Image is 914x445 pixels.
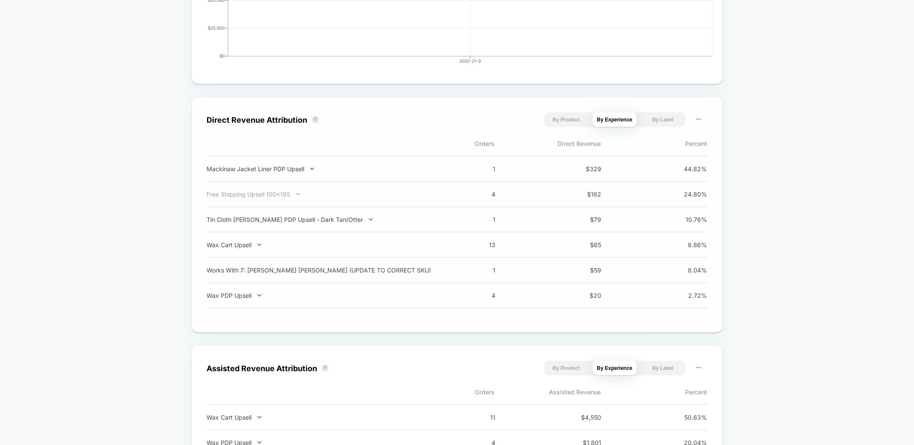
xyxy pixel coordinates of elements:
[207,216,432,223] div: Tin Cloth [PERSON_NAME] PDP Upsell - Dark Tan/Otter
[207,266,432,274] div: Works With 7: [PERSON_NAME] [PERSON_NAME] (UPDATE TO CORRECT SKU)
[563,266,602,274] span: $ 59
[495,388,601,396] span: Assisted Revenue
[389,140,495,147] span: Orders
[207,115,308,124] div: Direct Revenue Attribution
[207,414,432,421] div: Wax Cart Upsell
[457,165,496,173] span: 1
[207,191,432,198] div: Free Shipping Upsell 100<195
[457,191,496,198] span: 4
[563,216,602,223] span: $ 79
[563,165,602,173] span: $ 329
[593,112,637,127] button: By Experience
[669,292,707,299] span: 2.72 %
[459,58,481,64] tspan: 2025-21-9
[312,116,319,123] button: ?
[457,292,496,299] span: 4
[495,140,601,147] span: Direct Revenue
[563,241,602,248] span: $ 65
[641,361,685,375] button: By Label
[207,364,318,373] div: Assisted Revenue Attribution
[207,165,432,173] div: Mackinaw Jacket Liner PDP Upsell
[669,165,707,173] span: 44.82 %
[669,414,707,421] span: 50.63 %
[544,361,588,375] button: By Product
[208,26,225,31] tspan: $25,000
[593,361,637,375] button: By Experience
[669,241,707,248] span: 8.86 %
[641,112,685,127] button: By Label
[669,216,707,223] span: 10.76 %
[207,292,432,299] div: Wax PDP Upsell
[669,266,707,274] span: 8.04 %
[669,191,707,198] span: 24.80 %
[601,388,707,396] span: Percent
[601,140,707,147] span: Percent
[563,292,602,299] span: $ 20
[322,365,329,372] button: ?
[457,266,496,274] span: 1
[544,112,588,127] button: By Product
[457,216,496,223] span: 1
[219,54,225,59] tspan: $0
[563,414,602,421] span: $ 4,550
[563,191,602,198] span: $ 182
[457,414,496,421] span: 11
[457,241,496,248] span: 13
[207,241,432,248] div: Wax Cart Upsell
[389,388,495,396] span: Orders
